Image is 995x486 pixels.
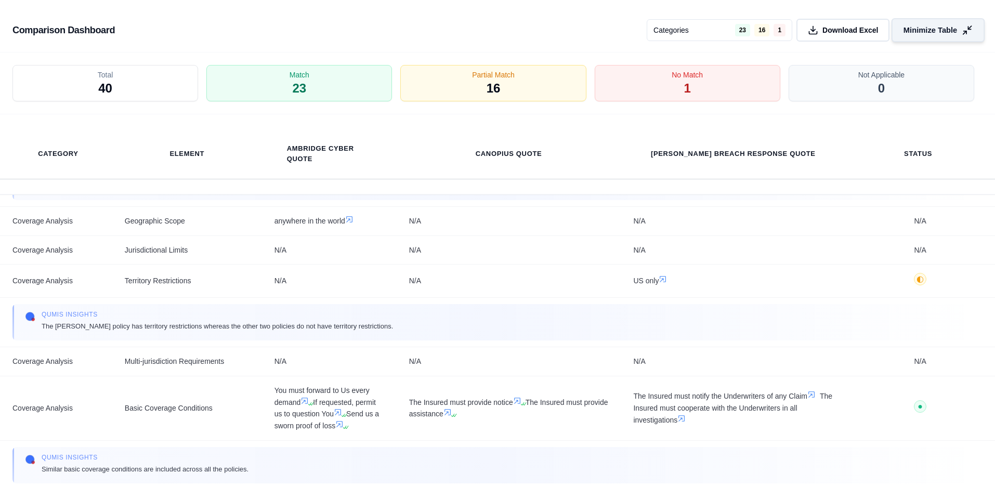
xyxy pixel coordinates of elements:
span: The Insured must notify the Underwriters of any Claim The Insured must cooperate with the Underwr... [633,390,833,426]
span: N/A [274,356,384,367]
span: Not Applicable [858,70,905,80]
span: US only [633,275,833,287]
span: Geographic Scope [125,215,250,227]
span: Territory Restrictions [125,275,250,287]
span: ● [918,402,923,411]
span: N/A [409,215,609,227]
span: 23 [292,80,306,97]
span: 0 [878,80,885,97]
span: Jurisdictional Limits [125,244,250,256]
button: ● [914,400,926,416]
span: anywhere in the world [274,215,384,227]
span: ◐ [917,275,924,283]
th: Ambridge Cyber Quote [274,137,384,170]
th: Element [157,142,217,165]
span: N/A [858,215,983,227]
span: N/A [633,215,833,227]
span: N/A [409,275,609,287]
span: Qumis INSIGHTS [42,453,248,462]
span: N/A [633,244,833,256]
span: No Match [672,70,703,80]
th: Status [892,142,945,165]
span: You must forward to Us every demand If requested, permit us to question You Send us a sworn proof... [274,385,384,432]
span: N/A [858,356,983,367]
span: N/A [633,356,833,367]
span: The Insured must provide notice The Insured must provide assistance [409,397,609,421]
span: Match [290,70,309,80]
button: ◐ [914,273,926,289]
span: Similar basic coverage conditions are included across all the policies. [42,464,248,475]
span: The [PERSON_NAME] policy has territory restrictions whereas the other two policies do not have te... [42,321,393,332]
span: N/A [409,356,609,367]
span: N/A [409,244,609,256]
th: [PERSON_NAME] Breach Response Quote [638,142,828,165]
span: Qumis INSIGHTS [42,310,393,319]
span: N/A [274,275,384,287]
span: Basic Coverage Conditions [125,402,250,414]
span: N/A [274,244,384,256]
span: N/A [858,244,983,256]
span: 1 [684,80,691,97]
span: Multi-jurisdiction Requirements [125,356,250,367]
span: 16 [487,80,501,97]
span: Partial Match [472,70,515,80]
th: Canopius Quote [463,142,555,165]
